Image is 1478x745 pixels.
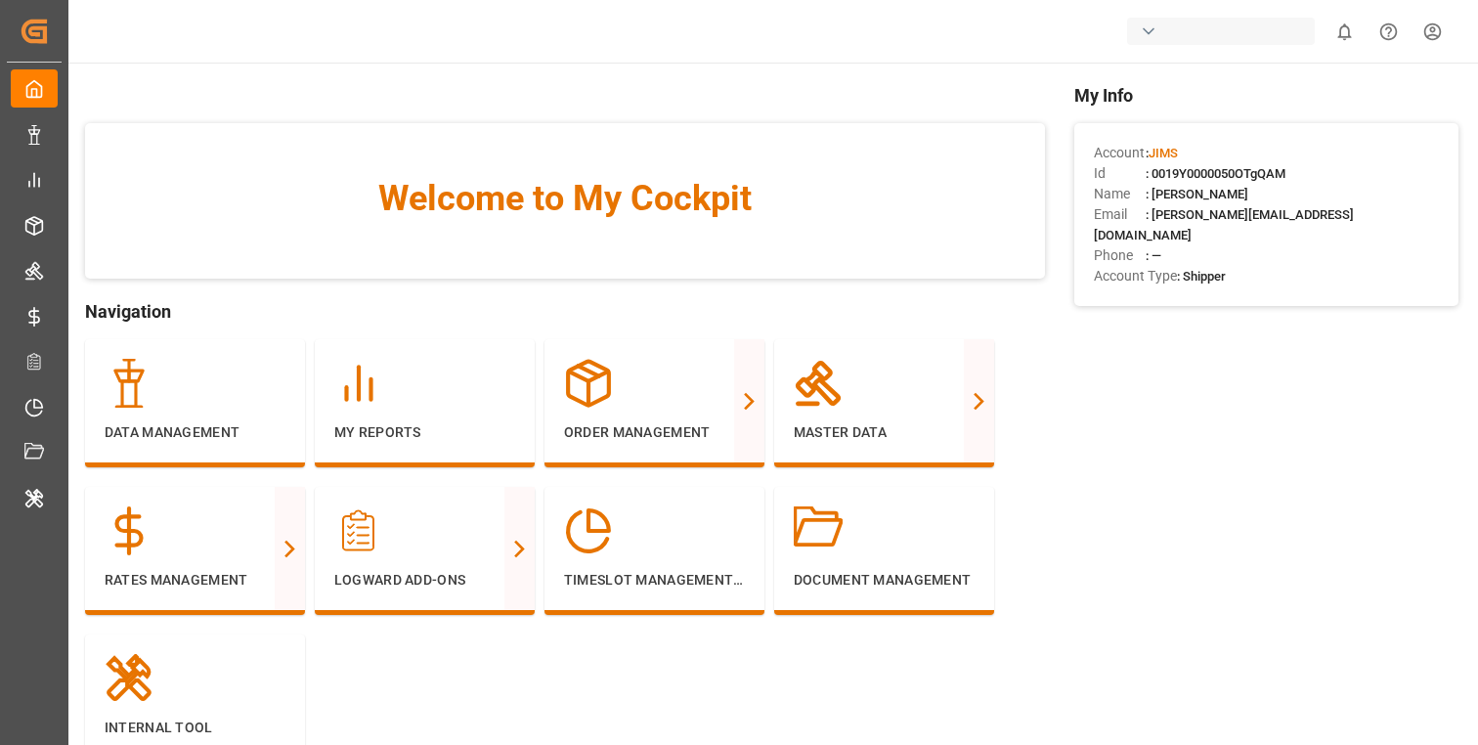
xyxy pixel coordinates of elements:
[1146,248,1161,263] span: : —
[1094,245,1146,266] span: Phone
[334,570,515,591] p: Logward Add-ons
[1146,146,1178,160] span: :
[1367,10,1411,54] button: Help Center
[564,570,745,591] p: Timeslot Management V2
[1074,82,1458,109] span: My Info
[1323,10,1367,54] button: show 0 new notifications
[124,172,1006,225] span: Welcome to My Cockpit
[794,570,975,591] p: Document Management
[1094,184,1146,204] span: Name
[794,422,975,443] p: Master Data
[105,422,285,443] p: Data Management
[1146,187,1248,201] span: : [PERSON_NAME]
[1146,166,1285,181] span: : 0019Y0000050OTgQAM
[105,718,285,738] p: Internal Tool
[1177,269,1226,284] span: : Shipper
[1094,207,1354,242] span: : [PERSON_NAME][EMAIL_ADDRESS][DOMAIN_NAME]
[1094,266,1177,286] span: Account Type
[1094,163,1146,184] span: Id
[564,422,745,443] p: Order Management
[1094,143,1146,163] span: Account
[1149,146,1178,160] span: JIMS
[334,422,515,443] p: My Reports
[85,298,1045,325] span: Navigation
[1094,204,1146,225] span: Email
[105,570,285,591] p: Rates Management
